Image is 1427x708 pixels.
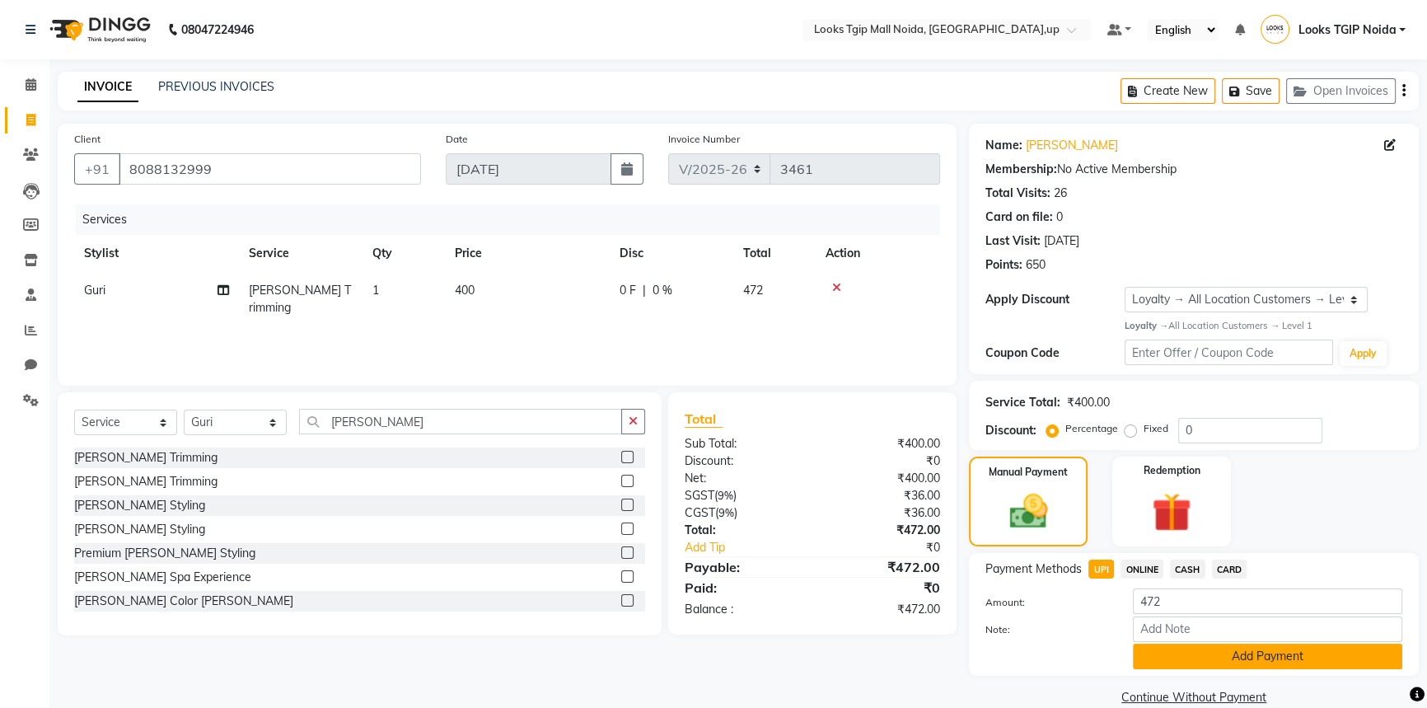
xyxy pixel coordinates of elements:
input: Amount [1133,588,1402,614]
span: CASH [1170,560,1205,579]
label: Redemption [1144,463,1200,478]
a: [PERSON_NAME] [1026,137,1118,154]
div: ₹400.00 [1067,394,1110,411]
button: Open Invoices [1286,78,1396,104]
th: Stylist [74,235,239,272]
div: Coupon Code [985,345,1125,362]
span: ONLINE [1121,560,1163,579]
input: Enter Offer / Coupon Code [1125,340,1333,365]
div: Name: [985,137,1022,154]
span: [PERSON_NAME] Trimming [249,283,351,315]
div: Apply Discount [985,291,1125,308]
button: Apply [1340,341,1387,366]
th: Qty [363,235,445,272]
div: ₹400.00 [812,470,952,487]
button: +91 [74,153,120,185]
span: | [643,282,646,299]
div: [PERSON_NAME] Trimming [74,473,218,490]
span: 400 [455,283,475,298]
span: CGST [685,505,715,520]
div: Card on file: [985,209,1053,226]
img: _cash.svg [998,490,1060,533]
div: Discount: [985,422,1036,439]
div: Sub Total: [672,435,812,452]
div: No Active Membership [985,161,1402,178]
div: [PERSON_NAME] Color [PERSON_NAME] [74,593,293,610]
div: ( ) [672,504,812,522]
span: 472 [743,283,763,298]
div: [DATE] [1044,232,1079,250]
span: 1 [372,283,379,298]
span: Total [685,410,723,428]
div: Membership: [985,161,1057,178]
button: Add Payment [1133,644,1402,669]
span: 0 F [620,282,636,299]
div: [PERSON_NAME] Spa Experience [74,569,251,586]
th: Total [733,235,816,272]
b: 08047224946 [181,7,254,53]
span: Payment Methods [985,560,1082,578]
strong: Loyalty → [1125,320,1168,331]
span: 9% [718,489,733,502]
input: Search or Scan [299,409,622,434]
label: Percentage [1065,421,1118,436]
img: Looks TGIP Noida [1261,15,1289,44]
div: ₹400.00 [812,435,952,452]
div: [PERSON_NAME] Styling [74,521,205,538]
div: Payable: [672,557,812,577]
img: _gift.svg [1139,488,1204,537]
div: [PERSON_NAME] Trimming [74,449,218,467]
div: Premium [PERSON_NAME] Styling [74,545,255,562]
th: Price [445,235,610,272]
div: ₹0 [812,452,952,470]
label: Fixed [1144,421,1168,436]
div: Net: [672,470,812,487]
label: Invoice Number [668,132,740,147]
div: ₹0 [812,578,952,598]
button: Save [1222,78,1280,104]
div: 650 [1026,256,1046,274]
label: Note: [973,622,1121,637]
span: 0 % [653,282,672,299]
a: Add Tip [672,539,836,556]
button: Create New [1121,78,1215,104]
div: Service Total: [985,394,1060,411]
label: Date [446,132,468,147]
div: Last Visit: [985,232,1041,250]
a: PREVIOUS INVOICES [158,79,274,94]
div: Total Visits: [985,185,1050,202]
div: ₹472.00 [812,522,952,539]
div: Paid: [672,578,812,598]
span: UPI [1088,560,1114,579]
div: ₹472.00 [812,601,952,618]
th: Action [816,235,940,272]
span: SGST [685,488,714,503]
div: All Location Customers → Level 1 [1125,319,1402,333]
label: Manual Payment [989,465,1068,480]
a: INVOICE [77,73,138,102]
div: Total: [672,522,812,539]
input: Add Note [1133,617,1402,642]
input: Search by Name/Mobile/Email/Code [119,153,421,185]
label: Amount: [973,595,1121,610]
div: Points: [985,256,1022,274]
div: ₹472.00 [812,557,952,577]
div: Discount: [672,452,812,470]
div: Balance : [672,601,812,618]
label: Client [74,132,101,147]
th: Service [239,235,363,272]
div: ( ) [672,487,812,504]
a: Continue Without Payment [972,689,1415,706]
div: [PERSON_NAME] Styling [74,497,205,514]
div: ₹0 [835,539,952,556]
div: 26 [1054,185,1067,202]
div: ₹36.00 [812,504,952,522]
span: Guri [84,283,105,298]
img: logo [42,7,155,53]
div: 0 [1056,209,1063,226]
div: ₹36.00 [812,487,952,504]
span: Looks TGIP Noida [1298,21,1396,39]
span: 9% [718,506,734,519]
span: CARD [1212,560,1247,579]
div: Services [76,204,952,235]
